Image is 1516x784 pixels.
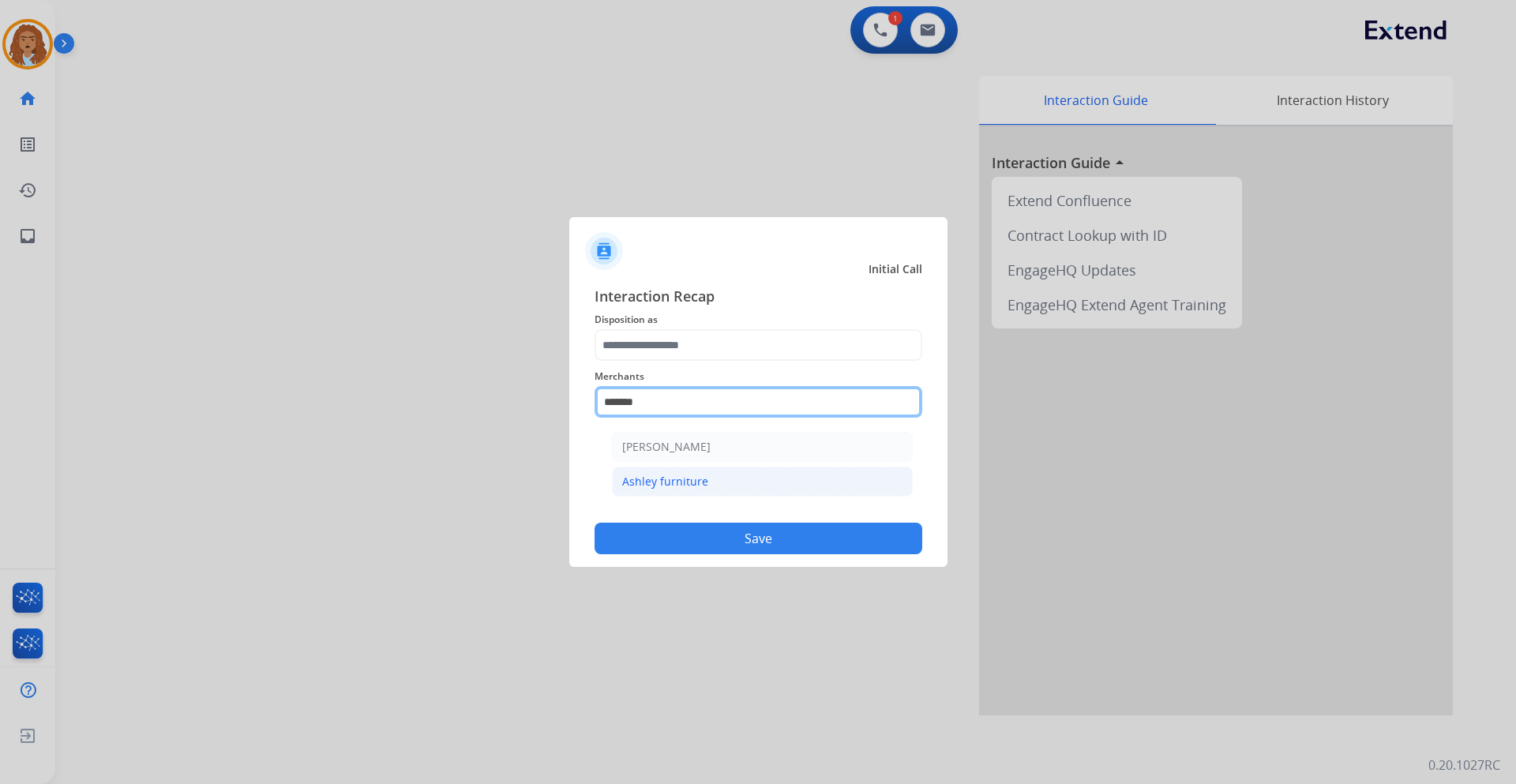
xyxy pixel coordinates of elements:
div: [PERSON_NAME] [622,439,711,455]
button: Save [595,523,922,554]
p: 0.20.1027RC [1428,756,1500,775]
span: Disposition as [595,310,922,329]
div: Ashley furniture [622,474,708,490]
img: contactIcon [585,232,623,270]
span: Initial Call [869,261,922,277]
span: Interaction Recap [595,285,922,310]
span: Merchants [595,367,922,386]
